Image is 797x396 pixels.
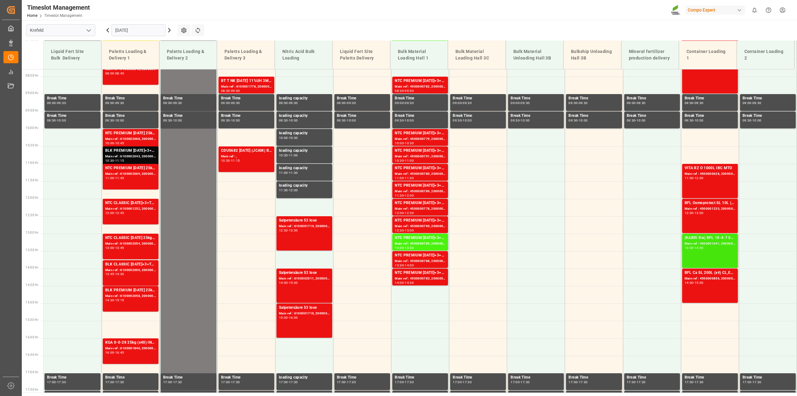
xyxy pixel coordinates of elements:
div: CDUS682 [DATE] (JCAM) BigBag 900KG [221,148,272,154]
div: 09:00 [395,102,404,104]
div: 11:15 [231,159,240,162]
div: 09:30 [347,102,356,104]
div: 10:00 [289,119,298,122]
div: 11:30 [395,194,404,197]
span: 15:30 Hr [26,318,38,322]
div: - [114,142,115,145]
div: Break Time [627,113,677,119]
div: 15:00 [289,281,298,284]
div: Timeslot Management [27,3,90,12]
div: 09:30 [453,119,462,122]
div: 10:00 [105,142,114,145]
div: NTC PREMIUM [DATE]+3+TE BULK [395,148,446,154]
div: 15:00 [279,316,288,319]
span: 11:00 Hr [26,161,38,165]
div: Break Time [685,95,735,102]
div: 09:30 [115,102,124,104]
div: - [288,281,289,284]
div: - [635,119,636,122]
div: Break Time [453,95,503,102]
div: 13:00 [695,212,704,214]
div: - [114,72,115,75]
div: loading capacity [279,165,330,171]
div: Break Time [395,113,446,119]
div: 16:00 [289,316,298,319]
div: 10:30 [405,142,414,145]
span: 16:00 Hr [26,336,38,339]
div: - [520,102,521,104]
div: Main ref : 4500000778, 2000000504 [395,206,446,212]
div: 10:45 [115,142,124,145]
div: Main ref : 4500000856, 2000000727 [685,276,735,281]
span: 10:30 Hr [26,144,38,147]
div: 10:00 [637,119,646,122]
div: - [404,119,405,122]
div: BLK PREMIUM [DATE]+3+TE 600kg BBFLO T PERM [DATE] 25kg (x40) INTBLK PREMIUM [DATE] 25kg(x40)D,EN,... [105,148,156,154]
div: Main ref : 6100002011, 2000001538 [279,276,330,281]
span: 11:30 Hr [26,179,38,182]
div: - [230,102,231,104]
div: loading capacity [279,113,330,119]
span: 15:00 Hr [26,301,38,304]
div: 09:30 [405,102,414,104]
div: 12:00 [695,177,704,179]
div: - [288,154,289,157]
div: 10:00 [405,119,414,122]
div: - [288,229,289,232]
div: 11:00 [405,159,414,162]
div: 09:00 [337,102,346,104]
div: - [288,316,289,319]
div: BLK PREMIUM [DATE] 25kg(x40)D,EN,PL,FNLNTC PREMIUM [DATE] 25kg (x40) D,EN,PLFLO T PERM [DATE] 25k... [105,287,156,293]
div: NTC PREMIUM [DATE]+3+TE BULK [395,235,446,241]
div: 09:30 [395,119,404,122]
div: Bulk Material Unloading Hall 3B [511,46,559,64]
div: 09:00 [685,102,694,104]
div: - [404,194,405,197]
div: 11:00 [685,177,694,179]
div: - [693,281,694,284]
div: 14:00 [279,281,288,284]
div: Liquid Fert Site Bulk Delivery [49,46,96,64]
div: - [56,102,57,104]
div: 08:45 [115,72,124,75]
span: 09:00 Hr [26,91,38,95]
div: 13:00 [105,246,114,249]
div: NTC PREMIUM [DATE]+3+TE BULK [395,78,446,84]
div: Main ref : 6100002000, 2000001288 [105,268,156,273]
div: loading capacity [279,130,330,136]
div: 09:30 [231,102,240,104]
div: 09:30 [521,102,530,104]
span: 13:00 Hr [26,231,38,234]
div: 10:00 [173,119,182,122]
div: 09:30 [695,102,704,104]
div: Mineral fertilizer production delivery [626,46,674,64]
div: 08:00 [105,72,114,75]
div: 12:30 [405,212,414,214]
div: - [288,102,289,104]
div: 10:30 [395,159,404,162]
div: - [752,102,752,104]
div: - [114,159,115,162]
div: - [172,119,173,122]
div: BT T NK [DATE] 11%UH 3M 25kg (x40) INTBT TURF N [DATE] 13%UH 3M 25kg(x40) INT [221,78,272,84]
div: 09:30 [743,119,752,122]
div: Break Time [511,113,561,119]
div: - [635,102,636,104]
div: - [462,102,463,104]
div: Main ref : 4500000785, 2000000504 [395,241,446,246]
div: - [114,273,115,275]
div: - [404,212,405,214]
div: 09:00 [743,102,752,104]
img: Screenshot%202023-09-29%20at%2010.02.21.png_1712312052.png [671,5,681,16]
div: Break Time [568,113,619,119]
div: Main ref : 4500000780, 2000000504 [395,171,446,177]
div: - [288,119,289,122]
div: Break Time [221,95,272,102]
span: 09:30 Hr [26,109,38,112]
div: 09:00 [231,89,240,92]
div: - [404,264,405,267]
span: 12:00 Hr [26,196,38,199]
span: 14:00 Hr [26,266,38,269]
div: - [114,246,115,249]
div: 09:30 [221,119,230,122]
